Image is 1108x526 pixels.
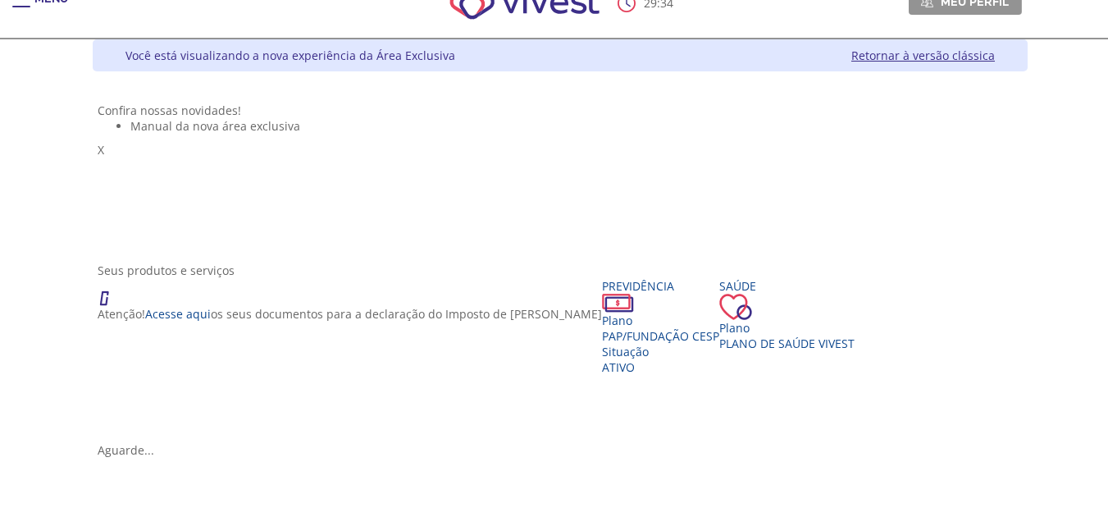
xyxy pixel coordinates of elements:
[602,278,719,375] a: Previdência PlanoPAP/Fundação CESP SituaçãoAtivo
[98,142,104,158] span: X
[719,278,855,351] a: Saúde PlanoPlano de Saúde VIVEST
[130,118,300,134] span: Manual da nova área exclusiva
[719,320,855,336] div: Plano
[602,359,635,375] span: Ativo
[125,48,455,63] div: Você está visualizando a nova experiência da Área Exclusiva
[719,336,855,351] span: Plano de Saúde VIVEST
[719,278,855,294] div: Saúde
[602,344,719,359] div: Situação
[98,442,1023,458] div: Aguarde...
[719,294,752,320] img: ico_coracao.png
[602,328,719,344] span: PAP/Fundação CESP
[98,103,1023,118] div: Confira nossas novidades!
[98,263,1023,278] div: Seus produtos e serviços
[98,103,1023,246] section: <span lang="pt-BR" dir="ltr">Visualizador do Conteúdo da Web</span> 1
[602,294,634,313] img: ico_dinheiro.png
[602,278,719,294] div: Previdência
[98,278,125,306] img: ico_atencao.png
[851,48,995,63] a: Retornar à versão clássica
[98,263,1023,458] section: <span lang="en" dir="ltr">ProdutosCard</span>
[602,313,719,328] div: Plano
[145,306,211,322] a: Acesse aqui
[98,306,602,322] p: Atenção! os seus documentos para a declaração do Imposto de [PERSON_NAME]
